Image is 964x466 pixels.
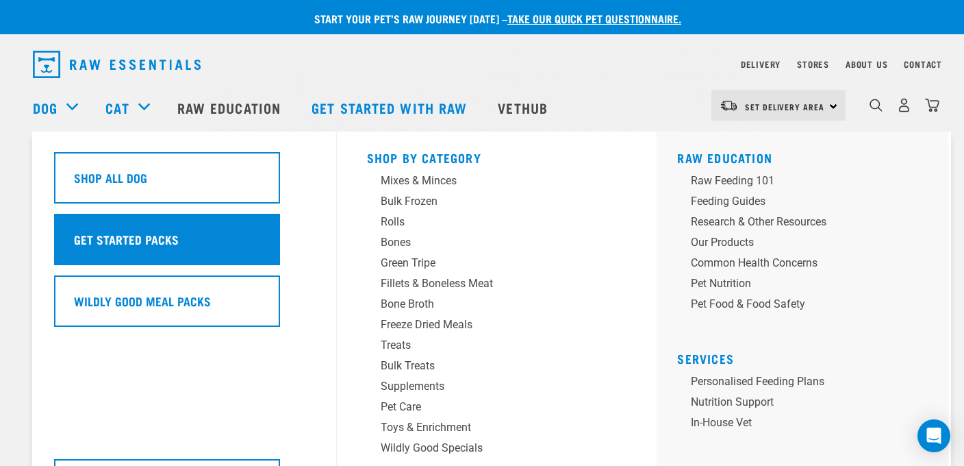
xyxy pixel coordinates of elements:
a: Green Tripe [367,255,627,275]
a: Fillets & Boneless Meat [367,275,627,296]
a: Bones [367,234,627,255]
a: Bulk Frozen [367,193,627,214]
a: Our Products [677,234,937,255]
a: Cat [105,97,129,118]
a: Research & Other Resources [677,214,937,234]
a: Mixes & Minces [367,173,627,193]
a: Treats [367,337,627,358]
div: Raw Feeding 101 [691,173,904,189]
a: Common Health Concerns [677,255,937,275]
h5: Services [677,352,937,363]
div: Supplements [381,378,594,395]
a: About Us [846,62,887,66]
a: Raw Feeding 101 [677,173,937,193]
img: van-moving.png [720,99,738,112]
div: Pet Food & Food Safety [691,296,904,312]
span: Set Delivery Area [745,104,824,109]
a: Get started with Raw [298,80,484,135]
div: Pet Nutrition [691,275,904,292]
a: Contact [904,62,942,66]
a: Stores [797,62,829,66]
h5: Shop By Category [367,151,627,162]
h5: Wildly Good Meal Packs [74,292,211,310]
img: user.png [897,98,911,112]
a: Vethub [484,80,565,135]
img: home-icon-1@2x.png [870,99,883,112]
h5: Get Started Packs [74,230,179,248]
a: Wildly Good Meal Packs [54,275,314,337]
a: In-house vet [677,415,937,435]
a: Raw Education [164,80,298,135]
a: Raw Education [677,154,772,161]
a: Dog [33,97,58,118]
a: Pet Nutrition [677,275,937,296]
a: Pet Care [367,399,627,419]
div: Research & Other Resources [691,214,904,230]
a: Nutrition Support [677,394,937,415]
a: Supplements [367,378,627,399]
div: Bones [381,234,594,251]
div: Bone Broth [381,296,594,312]
div: Treats [381,337,594,354]
a: Wildly Good Specials [367,440,627,461]
a: Personalised Feeding Plans [677,373,937,394]
nav: dropdown navigation [22,45,942,84]
div: Mixes & Minces [381,173,594,189]
a: Delivery [741,62,781,66]
div: Toys & Enrichment [381,419,594,436]
a: Toys & Enrichment [367,419,627,440]
div: Bulk Treats [381,358,594,374]
a: Get Started Packs [54,214,314,275]
a: take our quick pet questionnaire. [507,15,681,21]
div: Open Intercom Messenger [917,419,950,452]
a: Pet Food & Food Safety [677,296,937,317]
div: Wildly Good Specials [381,440,594,456]
a: Bone Broth [367,296,627,317]
div: Pet Care [381,399,594,415]
a: Shop All Dog [54,152,314,214]
a: Freeze Dried Meals [367,317,627,337]
div: Fillets & Boneless Meat [381,275,594,292]
div: Feeding Guides [691,193,904,210]
div: Common Health Concerns [691,255,904,271]
div: Our Products [691,234,904,251]
a: Rolls [367,214,627,234]
div: Bulk Frozen [381,193,594,210]
div: Rolls [381,214,594,230]
img: home-icon@2x.png [925,98,939,112]
h5: Shop All Dog [74,169,147,186]
a: Bulk Treats [367,358,627,378]
div: Green Tripe [381,255,594,271]
img: Raw Essentials Logo [33,51,201,78]
a: Feeding Guides [677,193,937,214]
div: Freeze Dried Meals [381,317,594,333]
